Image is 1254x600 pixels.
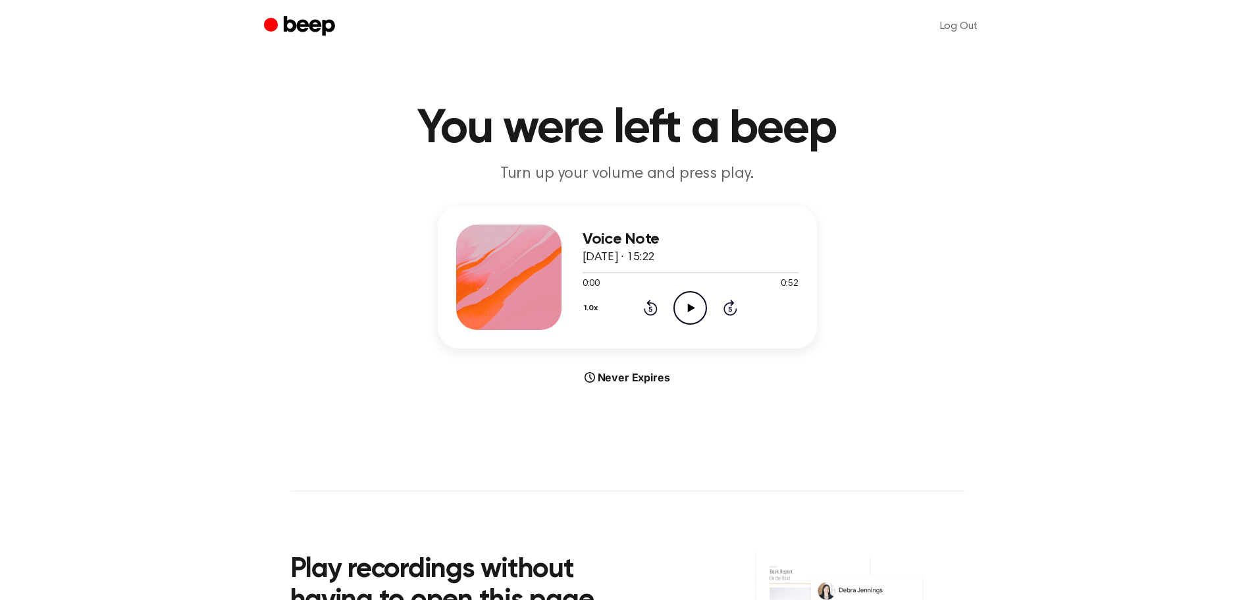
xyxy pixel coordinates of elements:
[264,14,338,40] a: Beep
[583,252,655,263] span: [DATE] · 15:22
[290,105,964,153] h1: You were left a beep
[583,277,600,291] span: 0:00
[781,277,798,291] span: 0:52
[375,163,880,185] p: Turn up your volume and press play.
[583,297,603,319] button: 1.0x
[927,11,991,42] a: Log Out
[438,369,817,385] div: Never Expires
[583,231,798,248] h3: Voice Note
